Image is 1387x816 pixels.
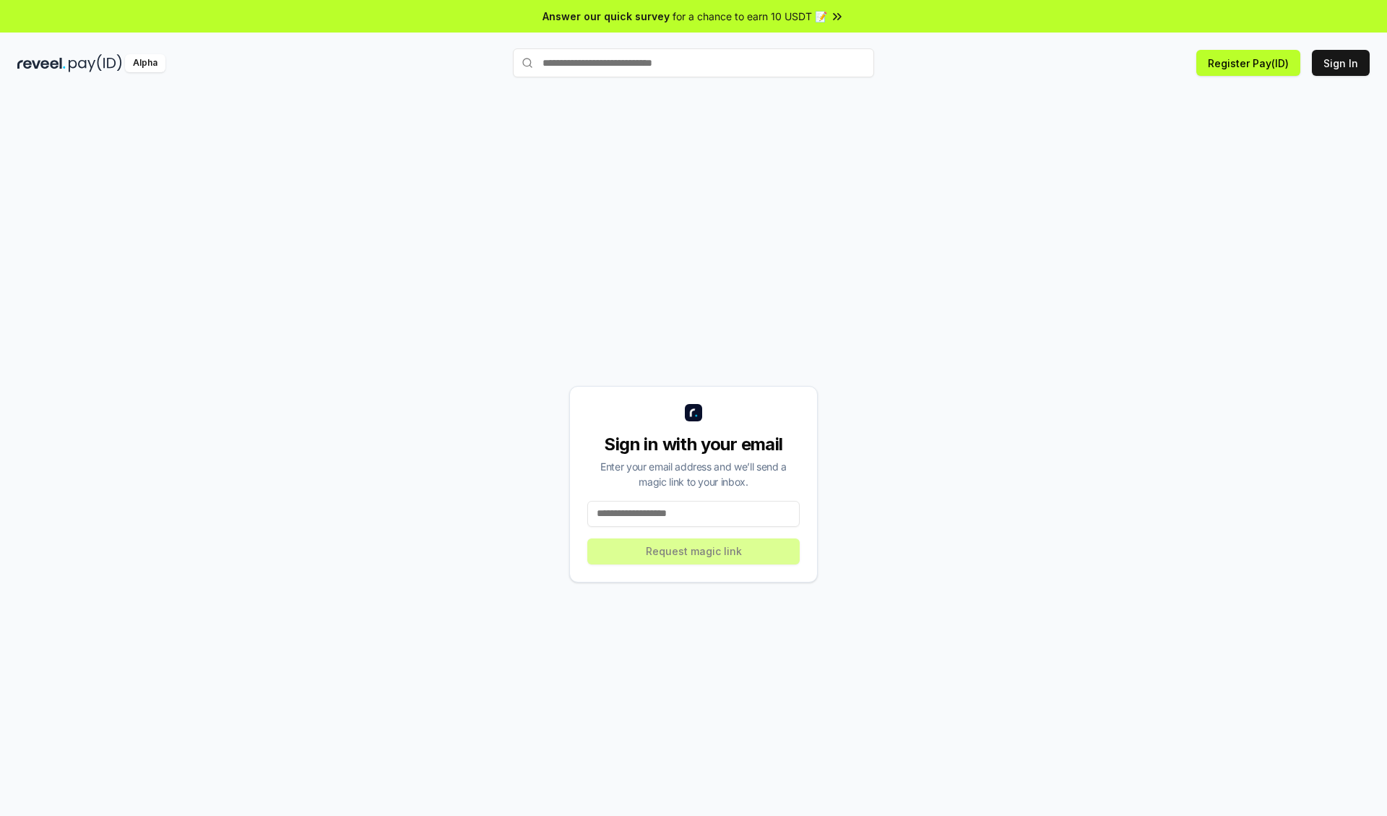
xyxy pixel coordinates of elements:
span: for a chance to earn 10 USDT 📝 [673,9,827,24]
div: Enter your email address and we’ll send a magic link to your inbox. [587,459,800,489]
img: pay_id [69,54,122,72]
button: Register Pay(ID) [1196,50,1300,76]
span: Answer our quick survey [543,9,670,24]
img: logo_small [685,404,702,421]
div: Sign in with your email [587,433,800,456]
button: Sign In [1312,50,1370,76]
img: reveel_dark [17,54,66,72]
div: Alpha [125,54,165,72]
